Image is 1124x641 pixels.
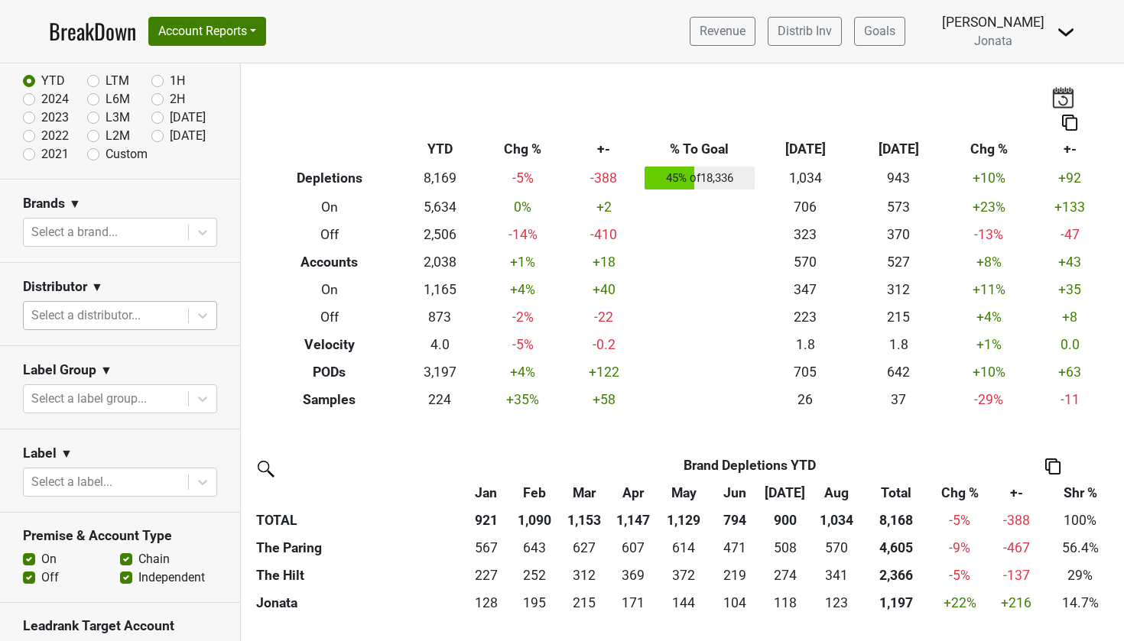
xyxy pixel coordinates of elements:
label: 2024 [41,90,69,108]
td: 195.33 [510,589,558,617]
td: 8,169 [401,163,479,194]
td: -9 % [931,534,989,562]
td: 642.621 [510,534,558,562]
th: Mar: activate to sort column ascending [558,479,609,507]
label: LTM [106,72,129,90]
img: last_updated_date [1051,86,1074,108]
th: Shr %: activate to sort column ascending [1044,479,1116,507]
th: Samples [258,386,401,413]
td: +4 % [479,276,567,303]
td: 26 [759,386,852,413]
td: 470.935 [710,534,759,562]
td: 219.173 [710,562,759,589]
td: 607.013 [609,534,658,562]
td: 323 [759,221,852,248]
td: 527 [852,248,945,276]
th: 900 [759,507,811,534]
div: 118 [762,593,807,613]
span: ▼ [69,195,81,213]
td: 370 [852,221,945,248]
th: Off [258,221,401,248]
label: Independent [138,568,205,587]
td: 29% [1044,562,1116,589]
td: 626.597 [558,534,609,562]
div: 627 [562,538,606,558]
td: -29 % [945,386,1032,413]
h3: Leadrank Target Account [23,618,217,634]
td: 170.656 [609,589,658,617]
th: PODs [258,358,401,386]
div: 274 [762,565,807,585]
td: 613.866 [658,534,711,562]
label: 2023 [41,108,69,127]
div: 369 [612,565,653,585]
td: +1 % [945,331,1032,358]
div: 607 [612,538,653,558]
th: +-: activate to sort column ascending [989,479,1044,507]
div: 104 [714,593,755,613]
td: -2 % [479,303,567,331]
td: +8 [1033,303,1107,331]
div: 123 [815,593,859,613]
td: +63 [1033,358,1107,386]
div: 341 [815,565,859,585]
th: Chg % [479,136,567,163]
td: 14.7% [1044,589,1116,617]
th: 2365.626 [862,562,931,589]
td: 341.159 [811,562,862,589]
div: 312 [562,565,606,585]
label: [DATE] [170,127,206,145]
span: ▼ [60,445,73,463]
th: Brand Depletions YTD [510,452,989,479]
label: 2021 [41,145,69,163]
div: 144 [661,593,707,613]
td: 873 [401,303,479,331]
td: 143.583 [658,589,711,617]
td: 706 [759,193,852,221]
th: 1196.858 [862,589,931,617]
h3: Brands [23,196,65,212]
span: ▼ [100,361,112,380]
th: Jun: activate to sort column ascending [710,479,759,507]
td: -47 [1033,221,1107,248]
label: L2M [106,127,130,145]
label: YTD [41,72,65,90]
td: +10 % [945,358,1032,386]
div: 567 [466,538,506,558]
th: The Hilt [252,562,462,589]
img: Dropdown Menu [1057,23,1075,41]
div: 471 [714,538,755,558]
div: 219 [714,565,755,585]
h3: Label [23,445,57,461]
div: +216 [992,593,1040,613]
td: -410 [567,221,641,248]
td: 311.674 [558,562,609,589]
div: 195 [514,593,554,613]
td: 4.0 [401,331,479,358]
a: Goals [854,17,905,46]
span: ▼ [91,278,103,296]
th: 1,153 [558,507,609,534]
td: 347 [759,276,852,303]
td: +92 [1033,163,1107,194]
td: -0.2 [567,331,641,358]
a: Revenue [690,17,755,46]
th: 4605.479 [862,534,931,562]
div: 508 [762,538,807,558]
td: 251.908 [510,562,558,589]
div: -137 [992,565,1040,585]
th: Jul: activate to sort column ascending [759,479,811,507]
th: The Paring [252,534,462,562]
img: Copy to clipboard [1062,115,1077,131]
th: % To Goal [641,136,759,163]
td: 570 [759,248,852,276]
td: -22 [567,303,641,331]
a: Distrib Inv [768,17,842,46]
td: +35 % [479,386,567,413]
span: -5% [949,513,970,528]
th: YTD [401,136,479,163]
td: 642 [852,358,945,386]
td: 215 [852,303,945,331]
div: 614 [661,538,707,558]
div: 128 [466,593,506,613]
